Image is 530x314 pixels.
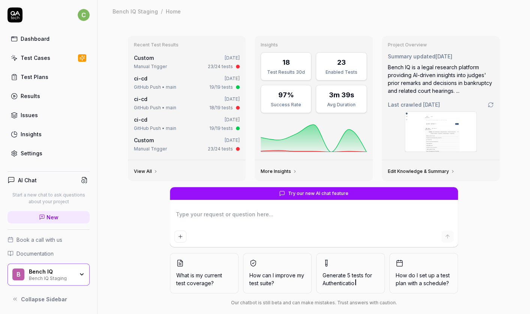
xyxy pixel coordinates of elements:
[12,268,24,280] span: B
[134,146,167,152] div: Manual Trigger
[321,101,362,108] div: Avg Duration
[8,263,90,286] button: BBench IQBench IQ Staging
[329,90,354,100] div: 3m 39s
[134,116,147,123] a: ci-cd
[323,271,378,287] span: Generate 5 tests for
[21,111,38,119] div: Issues
[132,52,242,71] a: Custom[DATE]Manual Trigger23/24 tests
[388,63,494,95] div: Bench IQ is a legal research platform providing AI-driven insights into judges' prior remarks and...
[78,9,90,21] span: c
[132,135,242,154] a: Custom[DATE]Manual Trigger23/24 tests
[8,192,90,205] p: Start a new chat to ask questions about your project
[21,54,50,62] div: Test Cases
[134,84,176,91] div: GitHub Push • main
[8,31,90,46] a: Dashboard
[388,101,440,109] span: Last crawled
[388,53,435,60] span: Summary updated
[170,299,458,306] div: Our chatbot is still beta and can make mistakes. Trust answers with caution.
[134,55,154,61] span: Custom
[134,104,176,111] div: GitHub Push • main
[8,292,90,307] button: Collapse Sidebar
[8,70,90,84] a: Test Plans
[174,231,186,243] button: Add attachment
[47,213,59,221] span: New
[21,295,67,303] span: Collapse Sidebar
[8,108,90,122] a: Issues
[316,253,385,293] button: Generate 5 tests forAuthenticatio
[113,7,158,15] div: Bench IQ Staging
[488,102,494,108] a: Go to crawling settings
[435,53,452,60] time: [DATE]
[134,96,147,102] a: ci-cd
[249,271,305,287] span: How can I improve my test suite?
[29,275,74,281] div: Bench IQ Staging
[166,7,181,15] div: Home
[170,253,239,293] button: What is my current test coverage?
[209,104,233,111] div: 18/19 tests
[337,57,346,67] div: 23
[388,42,494,48] h3: Project Overview
[8,146,90,161] a: Settings
[134,63,167,70] div: Manual Trigger
[8,51,90,65] a: Test Cases
[8,236,90,244] a: Book a call with us
[18,176,37,184] h4: AI Chat
[243,253,312,293] button: How can I improve my test suite?
[209,84,233,91] div: 19/19 tests
[388,168,455,174] a: Edit Knowledge & Summary
[8,250,90,257] a: Documentation
[423,101,440,108] time: [DATE]
[21,35,50,43] div: Dashboard
[321,69,362,76] div: Enabled Tests
[323,280,354,286] span: Authenticatio
[21,92,40,100] div: Results
[282,57,290,67] div: 18
[225,137,240,143] time: [DATE]
[8,89,90,103] a: Results
[161,7,163,15] div: /
[29,268,74,275] div: Bench IQ
[278,90,294,100] div: 97%
[225,76,240,81] time: [DATE]
[405,112,476,152] img: Screenshot
[261,42,367,48] h3: Insights
[8,211,90,223] a: New
[266,69,306,76] div: Test Results 30d
[389,253,458,293] button: How do I set up a test plan with a schedule?
[288,190,348,197] span: Try our new AI chat feature
[21,149,42,157] div: Settings
[21,130,42,138] div: Insights
[78,7,90,22] button: c
[134,42,240,48] h3: Recent Test Results
[134,125,176,132] div: GitHub Push • main
[17,236,62,244] span: Book a call with us
[396,271,452,287] span: How do I set up a test plan with a schedule?
[225,96,240,102] time: [DATE]
[208,146,233,152] div: 23/24 tests
[134,168,158,174] a: View All
[209,125,233,132] div: 19/19 tests
[266,101,306,108] div: Success Rate
[225,55,240,61] time: [DATE]
[8,127,90,141] a: Insights
[261,168,297,174] a: More Insights
[134,137,154,143] span: Custom
[208,63,233,70] div: 23/24 tests
[132,73,242,92] a: ci-cd[DATE]GitHub Push • main19/19 tests
[176,271,232,287] span: What is my current test coverage?
[21,73,48,81] div: Test Plans
[132,114,242,133] a: ci-cd[DATE]GitHub Push • main19/19 tests
[225,117,240,122] time: [DATE]
[132,94,242,113] a: ci-cd[DATE]GitHub Push • main18/19 tests
[17,250,54,257] span: Documentation
[134,75,147,82] a: ci-cd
